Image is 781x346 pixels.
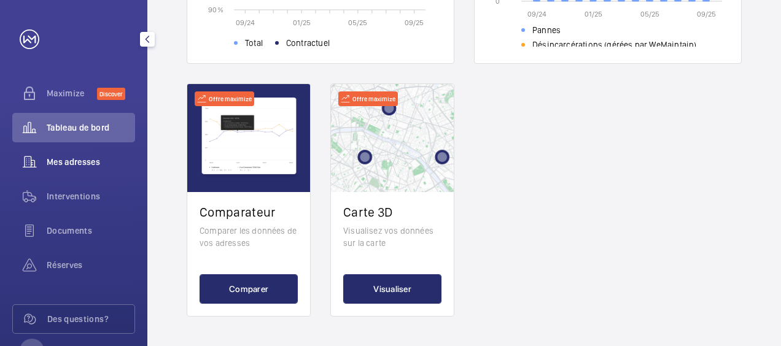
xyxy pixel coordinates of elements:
h2: Comparateur [200,204,298,220]
span: Discover [97,88,125,100]
button: Visualiser [343,274,441,304]
text: 01/25 [585,10,602,18]
span: Maximize [47,87,97,99]
span: Désincarcérations (gérées par WeMaintain) [532,39,696,51]
h2: Carte 3D [343,204,441,220]
text: 05/25 [640,10,659,18]
span: Interventions [47,190,135,202]
span: Total [245,37,263,49]
button: Comparer [200,274,298,304]
text: 01/25 [293,18,311,27]
span: Pannes [532,24,561,36]
span: Documents [47,225,135,237]
text: 09/24 [527,10,546,18]
text: 09/25 [697,10,716,18]
text: 05/25 [348,18,367,27]
span: Réserves [47,259,135,271]
span: Contractuel [286,37,330,49]
text: 09/24 [236,18,255,27]
text: 09/25 [405,18,424,27]
p: Comparer les données de vos adresses [200,225,298,249]
text: 90 % [208,5,223,13]
span: Mes adresses [47,156,135,168]
span: Des questions? [47,313,134,325]
p: Visualisez vos données sur la carte [343,225,441,249]
div: Offre maximize [338,91,398,106]
div: Offre maximize [195,91,254,106]
span: Tableau de bord [47,121,135,134]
